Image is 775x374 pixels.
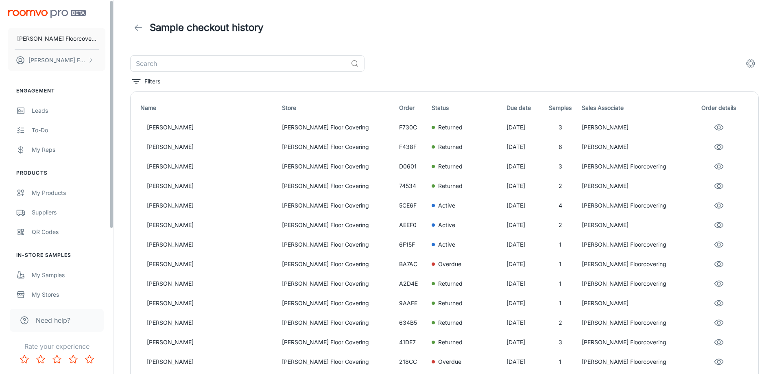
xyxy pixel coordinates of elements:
p: Active [438,221,455,230]
p: 4 [545,201,575,210]
button: eye [711,236,727,253]
button: eye [711,354,727,370]
button: filter [130,75,162,88]
p: [PERSON_NAME] Floorcovering [582,201,689,210]
button: [PERSON_NAME] Floorcovering [8,50,105,71]
p: [PERSON_NAME] Floorcovering [582,279,689,288]
th: Due date [503,98,542,118]
p: Active [438,201,455,210]
p: [PERSON_NAME] [582,142,689,151]
p: BA7AC [399,260,425,269]
p: [PERSON_NAME] Floorcovering [28,56,86,65]
p: 1 [545,299,575,308]
p: [PERSON_NAME] [147,142,275,151]
p: 2 [545,221,575,230]
p: [PERSON_NAME] [582,299,689,308]
button: Rate 4 star [65,351,81,367]
p: [PERSON_NAME] [147,318,275,327]
button: eye [711,334,727,350]
p: 3 [545,162,575,171]
p: F730C [399,123,425,132]
p: [DATE] [506,182,539,190]
p: [DATE] [506,162,539,171]
p: [PERSON_NAME] [582,221,689,230]
p: [PERSON_NAME] Floorcovering [582,338,689,347]
p: [DATE] [506,357,539,366]
p: Returned [438,162,463,171]
p: 218CC [399,357,425,366]
th: Store [279,98,395,118]
p: [DATE] [506,318,539,327]
p: [PERSON_NAME] Floor Covering [282,318,392,327]
p: 2 [545,318,575,327]
div: My Stores [32,290,105,299]
p: [DATE] [506,338,539,347]
th: Order details [692,98,752,118]
div: To-do [32,126,105,135]
p: [PERSON_NAME] [147,260,275,269]
p: [PERSON_NAME] [147,201,275,210]
p: [PERSON_NAME] [582,182,689,190]
p: Overdue [438,357,461,366]
p: [PERSON_NAME] Floor Covering [282,279,392,288]
span: Need help? [36,315,70,325]
p: [PERSON_NAME] [147,338,275,347]
p: [PERSON_NAME] Floorcovering [582,318,689,327]
p: [PERSON_NAME] [582,123,689,132]
p: [PERSON_NAME] Floor Covering [282,182,392,190]
p: [PERSON_NAME] [147,357,275,366]
p: 3 [545,123,575,132]
p: [PERSON_NAME] [147,299,275,308]
p: [DATE] [506,279,539,288]
p: Overdue [438,260,461,269]
p: [DATE] [506,142,539,151]
div: QR Codes [32,227,105,236]
p: 2 [545,182,575,190]
p: 1 [545,240,575,249]
button: eye [711,119,727,136]
p: Returned [438,182,463,190]
button: Rate 3 star [49,351,65,367]
p: [PERSON_NAME] [147,279,275,288]
p: 1 [545,260,575,269]
div: My Products [32,188,105,197]
p: [PERSON_NAME] Floor Covering [282,162,392,171]
th: Sales Associate [579,98,692,118]
p: 6 [545,142,575,151]
p: Returned [438,142,463,151]
p: 6F15F [399,240,425,249]
th: Status [428,98,504,118]
th: Name [137,98,279,118]
img: Roomvo PRO Beta [8,10,86,18]
div: Leads [32,106,105,115]
p: [PERSON_NAME] Floor Covering [282,201,392,210]
p: 41DE7 [399,338,425,347]
p: [PERSON_NAME] Floor Covering [282,338,392,347]
p: Filters [144,77,160,86]
button: Rate 2 star [33,351,49,367]
p: [PERSON_NAME] Floorcovering [582,162,689,171]
p: [PERSON_NAME] Floor Covering [282,299,392,308]
button: eye [711,139,727,155]
button: eye [711,315,727,331]
button: columns [742,55,759,72]
p: [DATE] [506,201,539,210]
p: D0601 [399,162,425,171]
p: [PERSON_NAME] [147,123,275,132]
input: Search [130,55,347,72]
button: eye [711,197,727,214]
p: [PERSON_NAME] Floor Covering [282,260,392,269]
div: My Reps [32,145,105,154]
p: A2D4E [399,279,425,288]
p: [PERSON_NAME] Floor Covering [282,240,392,249]
p: [PERSON_NAME] Floor Covering [282,142,392,151]
p: [DATE] [506,260,539,269]
p: [PERSON_NAME] Floor Covering [282,123,392,132]
h1: Sample checkout history [150,20,263,35]
p: 9AAFE [399,299,425,308]
button: [PERSON_NAME] Floorcovering [8,28,105,49]
p: AEEF0 [399,221,425,230]
p: F438F [399,142,425,151]
p: Returned [438,318,463,327]
p: [DATE] [506,299,539,308]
